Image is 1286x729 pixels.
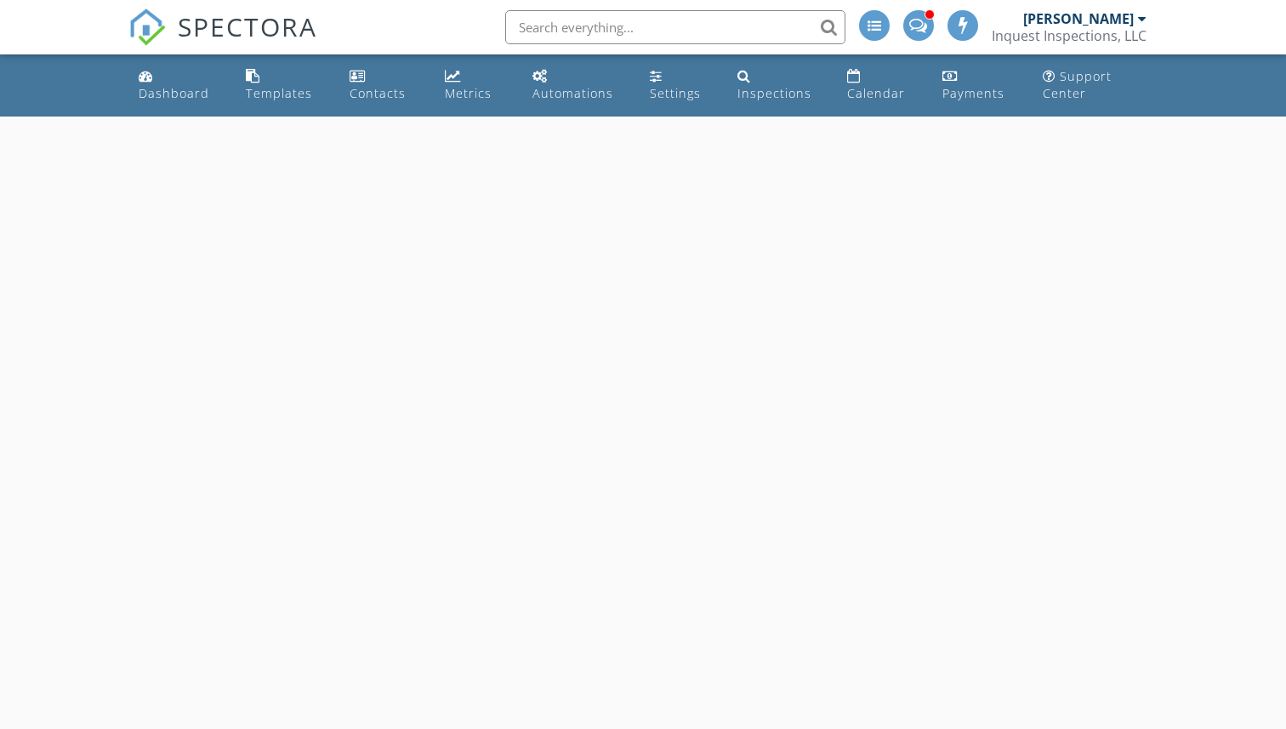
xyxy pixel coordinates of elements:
[246,85,312,101] div: Templates
[445,85,492,101] div: Metrics
[128,9,166,46] img: The Best Home Inspection Software - Spectora
[239,61,329,110] a: Templates
[128,23,317,59] a: SPECTORA
[731,61,827,110] a: Inspections
[847,85,905,101] div: Calendar
[942,85,1004,101] div: Payments
[438,61,511,110] a: Metrics
[1036,61,1154,110] a: Support Center
[650,85,701,101] div: Settings
[1023,10,1134,27] div: [PERSON_NAME]
[178,9,317,44] span: SPECTORA
[1043,68,1112,101] div: Support Center
[532,85,613,101] div: Automations
[643,61,717,110] a: Settings
[343,61,424,110] a: Contacts
[350,85,406,101] div: Contacts
[505,10,845,44] input: Search everything...
[936,61,1022,110] a: Payments
[526,61,629,110] a: Automations (Advanced)
[992,27,1147,44] div: Inquest Inspections, LLC
[840,61,922,110] a: Calendar
[139,85,209,101] div: Dashboard
[132,61,225,110] a: Dashboard
[737,85,811,101] div: Inspections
